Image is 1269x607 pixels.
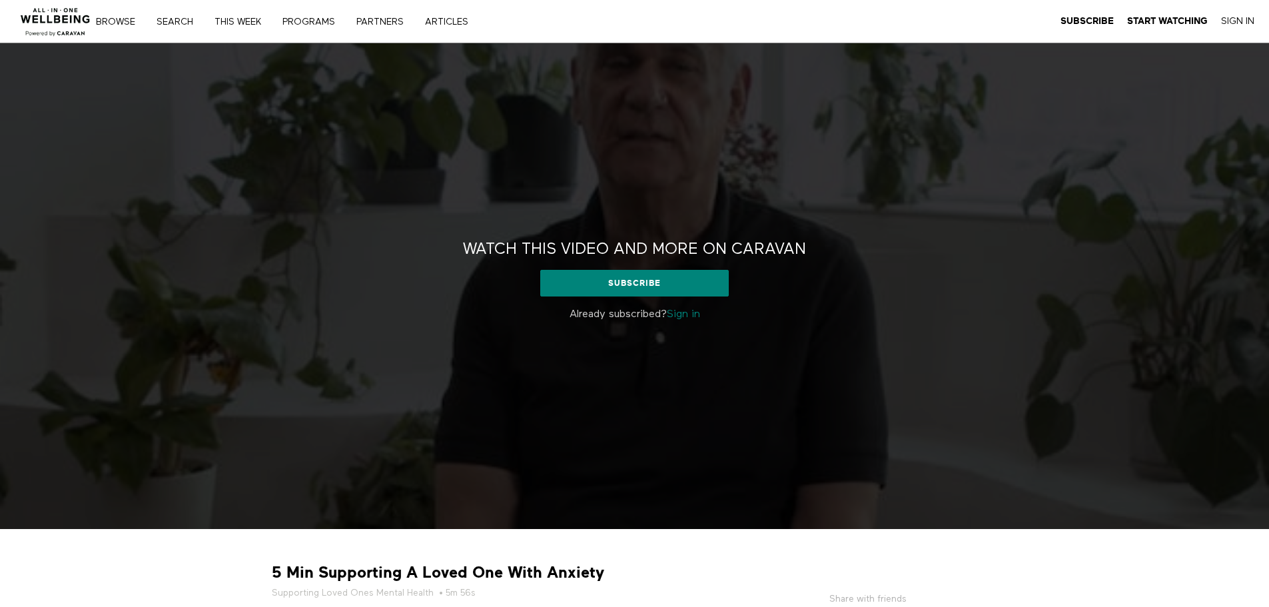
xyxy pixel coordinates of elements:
strong: Start Watching [1127,16,1208,26]
a: Search [152,17,207,27]
nav: Primary [105,15,496,28]
a: Browse [91,17,149,27]
h5: • 5m 56s [272,586,718,600]
a: Subscribe [540,270,729,297]
a: Sign in [667,309,700,320]
a: Supporting Loved Ones Mental Health [272,586,434,600]
p: Already subscribed? [438,306,831,322]
strong: Subscribe [1060,16,1114,26]
a: Start Watching [1127,15,1208,27]
strong: 5 Min Supporting A Loved One With Anxiety [272,562,604,583]
a: PROGRAMS [278,17,349,27]
a: THIS WEEK [210,17,275,27]
a: Subscribe [1060,15,1114,27]
a: PARTNERS [352,17,418,27]
h2: Watch this video and more on CARAVAN [463,239,806,260]
a: Sign In [1221,15,1254,27]
a: ARTICLES [420,17,482,27]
